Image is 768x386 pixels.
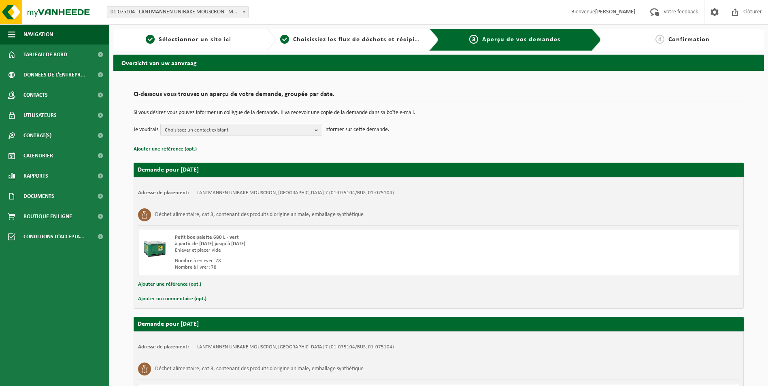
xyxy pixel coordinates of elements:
[138,321,199,327] strong: Demande pour [DATE]
[175,258,471,264] div: Nombre à enlever: 78
[23,186,54,206] span: Documents
[113,55,764,70] h2: Overzicht van uw aanvraag
[595,9,636,15] strong: [PERSON_NAME]
[159,36,231,43] span: Sélectionner un site ici
[23,227,85,247] span: Conditions d'accepta...
[175,235,239,240] span: Petit box palette 680 L - vert
[23,125,51,146] span: Contrat(s)
[175,264,471,271] div: Nombre à livrer: 78
[165,124,311,136] span: Choisissez un contact existant
[138,167,199,173] strong: Demande pour [DATE]
[23,105,57,125] span: Utilisateurs
[280,35,423,45] a: 2Choisissiez les flux de déchets et récipients
[324,124,389,136] p: informer sur cette demande.
[197,190,394,196] td: LANTMANNEN UNIBAKE MOUSCRON, [GEOGRAPHIC_DATA] 7 (01-075104/BUS, 01-075104)
[143,234,167,259] img: PB-LB-0680-HPE-GN-01.png
[117,35,260,45] a: 1Sélectionner un site ici
[138,344,189,350] strong: Adresse de placement:
[175,241,245,246] strong: à partir de [DATE] jusqu'à [DATE]
[160,124,322,136] button: Choisissez un contact existant
[655,35,664,44] span: 4
[280,35,289,44] span: 2
[668,36,710,43] span: Confirmation
[134,124,158,136] p: Je voudrais
[155,208,364,221] h3: Déchet alimentaire, cat 3, contenant des produits d'origine animale, emballage synthétique
[138,294,206,304] button: Ajouter un commentaire (opt.)
[23,24,53,45] span: Navigation
[23,206,72,227] span: Boutique en ligne
[155,363,364,375] h3: Déchet alimentaire, cat 3, contenant des produits d'origine animale, emballage synthétique
[23,166,48,186] span: Rapports
[146,35,155,44] span: 1
[134,110,744,116] p: Si vous désirez vous pouvez informer un collègue de la demande. Il va recevoir une copie de la de...
[197,344,394,350] td: LANTMANNEN UNIBAKE MOUSCRON, [GEOGRAPHIC_DATA] 7 (01-075104/BUS, 01-075104)
[175,247,471,254] div: Enlever et placer vide
[469,35,478,44] span: 3
[293,36,428,43] span: Choisissiez les flux de déchets et récipients
[134,144,197,155] button: Ajouter une référence (opt.)
[138,279,201,290] button: Ajouter une référence (opt.)
[23,85,48,105] span: Contacts
[23,45,67,65] span: Tableau de bord
[23,146,53,166] span: Calendrier
[107,6,248,18] span: 01-075104 - LANTMANNEN UNIBAKE MOUSCRON - MOUSCRON
[138,190,189,195] strong: Adresse de placement:
[23,65,85,85] span: Données de l'entrepr...
[134,91,744,102] h2: Ci-dessous vous trouvez un aperçu de votre demande, groupée par date.
[482,36,560,43] span: Aperçu de vos demandes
